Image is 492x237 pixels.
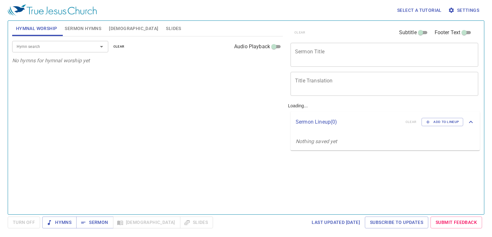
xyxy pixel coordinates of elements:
span: Add to Lineup [426,119,459,125]
img: True Jesus Church [8,4,97,16]
span: Sermon Hymns [65,25,101,33]
a: Submit Feedback [430,217,482,228]
span: Hymnal Worship [16,25,57,33]
div: Sermon Lineup(0)clearAdd to Lineup [291,111,480,133]
span: Footer Text [435,29,461,36]
span: clear [113,44,125,50]
button: Hymns [42,217,77,228]
button: clear [110,43,128,50]
span: Subtitle [399,29,417,36]
a: Last updated [DATE] [309,217,363,228]
span: Subscribe to Updates [370,218,423,226]
button: Sermon [76,217,113,228]
span: Slides [166,25,181,33]
span: Submit Feedback [436,218,477,226]
span: Audio Playback [234,43,270,50]
a: Subscribe to Updates [365,217,428,228]
button: Add to Lineup [422,118,463,126]
span: [DEMOGRAPHIC_DATA] [109,25,158,33]
button: Select a tutorial [395,4,444,16]
span: Settings [449,6,479,14]
i: Nothing saved yet [296,138,337,144]
p: Sermon Lineup ( 0 ) [296,118,400,126]
div: Loading... [285,18,482,212]
span: Sermon [81,218,108,226]
button: Settings [447,4,482,16]
span: Select a tutorial [397,6,442,14]
i: No hymns for hymnal worship yet [12,57,90,64]
span: Last updated [DATE] [312,218,360,226]
button: Open [97,42,106,51]
span: Hymns [47,218,71,226]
